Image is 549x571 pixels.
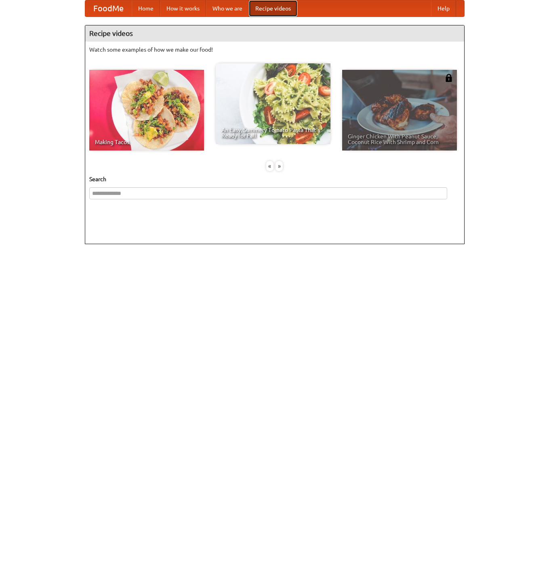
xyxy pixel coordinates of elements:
h5: Search [89,175,460,183]
span: Making Tacos [95,139,198,145]
div: » [276,161,283,171]
a: An Easy, Summery Tomato Pasta That's Ready for Fall [216,63,330,144]
a: Help [431,0,456,17]
div: « [266,161,273,171]
img: 483408.png [445,74,453,82]
a: Home [132,0,160,17]
p: Watch some examples of how we make our food! [89,46,460,54]
a: Who we are [206,0,249,17]
a: Recipe videos [249,0,297,17]
a: How it works [160,0,206,17]
h4: Recipe videos [85,25,464,42]
span: An Easy, Summery Tomato Pasta That's Ready for Fall [221,127,325,138]
a: Making Tacos [89,70,204,151]
a: FoodMe [85,0,132,17]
